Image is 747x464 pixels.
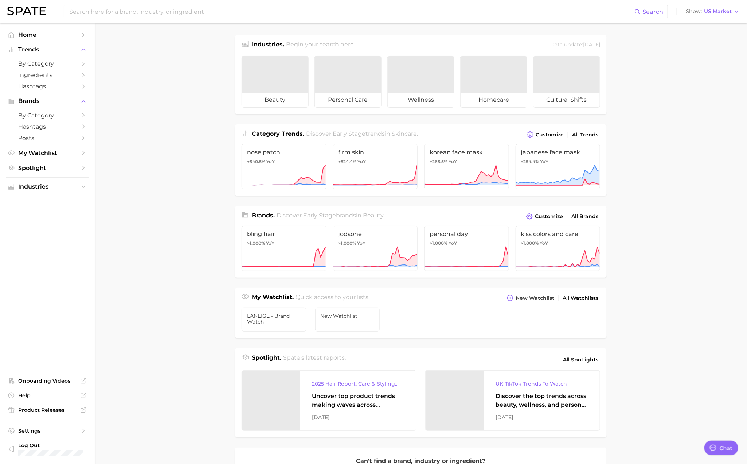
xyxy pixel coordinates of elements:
[266,240,274,246] span: YoY
[266,159,275,165] span: YoY
[430,149,504,156] span: korean face mask
[430,159,447,164] span: +265.5%
[247,159,265,164] span: +540.5%
[18,428,77,434] span: Settings
[247,149,321,156] span: nose patch
[516,295,554,301] span: New Watchlist
[6,110,89,121] a: by Category
[242,226,326,271] a: bling hair>1,000% YoY
[449,240,457,246] span: YoY
[315,93,381,107] span: personal care
[306,130,418,137] span: Discover Early Stage trends in .
[286,40,355,50] h2: Begin your search here.
[247,240,265,246] span: >1,000%
[252,130,304,137] span: Category Trends .
[521,240,539,246] span: >1,000%
[18,112,77,119] span: by Category
[18,71,77,78] span: Ingredients
[333,226,418,271] a: jodsone>1,000% YoY
[388,93,454,107] span: wellness
[6,132,89,144] a: Posts
[570,130,600,140] a: All Trends
[6,69,89,81] a: Ingredients
[540,240,548,246] span: YoY
[524,211,565,221] button: Customize
[18,60,77,67] span: by Category
[6,390,89,401] a: Help
[535,213,563,220] span: Customize
[533,56,600,108] a: cultural shifts
[18,165,77,171] span: Spotlight
[496,392,588,409] div: Discover the top trends across beauty, wellness, and personal care on TikTok [GEOGRAPHIC_DATA].
[277,212,385,219] span: Discover Early Stage brands in .
[6,162,89,174] a: Spotlight
[684,7,742,16] button: ShowUS Market
[252,293,294,303] h1: My Watchlist.
[247,313,301,325] span: LANEIGE - Brand watch
[339,159,357,164] span: +524.4%
[296,293,370,303] h2: Quick access to your lists.
[516,226,601,271] a: kiss colors and care>1,000% YoY
[358,159,366,165] span: YoY
[496,379,588,388] div: UK TikTok Trends To Watch
[339,240,356,246] span: >1,000%
[18,407,77,413] span: Product Releases
[570,212,600,221] a: All Brands
[18,83,77,90] span: Hashtags
[252,40,284,50] h1: Industries.
[312,413,404,422] div: [DATE]
[6,181,89,192] button: Industries
[312,379,404,388] div: 2025 Hair Report: Care & Styling Products
[6,425,89,436] a: Settings
[6,375,89,386] a: Onboarding Videos
[18,150,77,156] span: My Watchlist
[563,295,598,301] span: All Watchlists
[252,353,281,366] h1: Spotlight.
[516,144,601,189] a: japanese face mask+254.4% YoY
[704,9,732,13] span: US Market
[561,353,600,366] a: All Spotlights
[283,353,346,366] h2: Spate's latest reports.
[6,121,89,132] a: Hashtags
[69,5,634,18] input: Search here for a brand, industry, or ingredient
[242,370,416,431] a: 2025 Hair Report: Care & Styling ProductsUncover top product trends making waves across platforms...
[6,96,89,107] button: Brands
[18,442,118,449] span: Log Out
[7,7,46,15] img: SPATE
[449,159,457,165] span: YoY
[561,293,600,303] a: All Watchlists
[333,144,418,189] a: firm skin+524.4% YoY
[425,370,600,431] a: UK TikTok Trends To WatchDiscover the top trends across beauty, wellness, and personal care on Ti...
[6,81,89,92] a: Hashtags
[242,93,308,107] span: beauty
[521,231,595,237] span: kiss colors and care
[18,378,77,384] span: Onboarding Videos
[505,293,556,303] button: New Watchlist
[540,159,549,165] span: YoY
[572,132,598,138] span: All Trends
[6,29,89,40] a: Home
[496,413,588,422] div: [DATE]
[424,144,509,189] a: korean face mask+265.5% YoY
[6,58,89,69] a: by Category
[357,240,366,246] span: YoY
[339,231,412,237] span: jodsone
[550,40,600,50] div: Data update: [DATE]
[321,313,375,319] span: New Watchlist
[686,9,702,13] span: Show
[315,308,380,332] a: New Watchlist
[571,213,598,220] span: All Brands
[563,355,598,364] span: All Spotlights
[533,93,600,107] span: cultural shifts
[6,147,89,159] a: My Watchlist
[18,98,77,104] span: Brands
[247,231,321,237] span: bling hair
[392,130,417,137] span: skincare
[363,212,384,219] span: beauty
[387,56,454,108] a: wellness
[339,149,412,156] span: firm skin
[424,226,509,271] a: personal day>1,000% YoY
[252,212,275,219] span: Brands .
[18,135,77,142] span: Posts
[460,56,527,108] a: homecare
